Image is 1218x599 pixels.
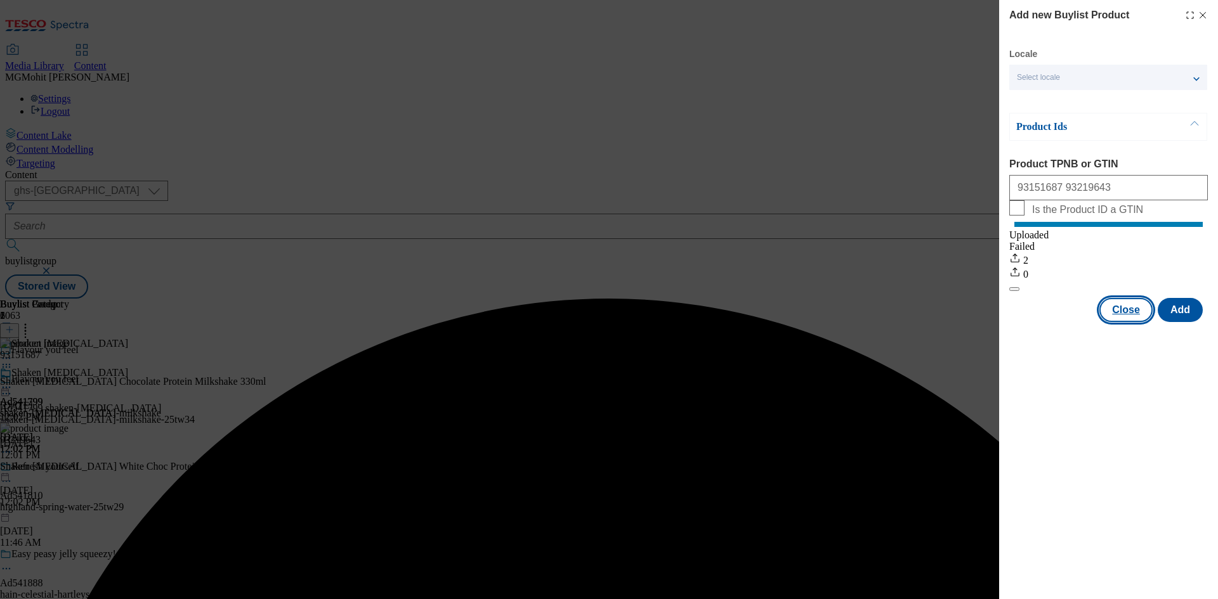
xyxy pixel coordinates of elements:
div: Failed [1009,241,1208,252]
button: Close [1099,298,1153,322]
div: 0 [1009,266,1208,280]
label: Product TPNB or GTIN [1009,158,1208,170]
p: Product Ids [1016,120,1149,133]
h4: Add new Buylist Product [1009,8,1129,23]
label: Locale [1009,51,1037,58]
button: Add [1158,298,1203,322]
span: Is the Product ID a GTIN [1032,204,1143,216]
div: 2 [1009,252,1208,266]
span: Select locale [1017,73,1060,82]
input: Enter 1 or 20 space separated Product TPNB or GTIN [1009,175,1208,200]
div: Uploaded [1009,229,1208,241]
button: Select locale [1009,65,1207,90]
